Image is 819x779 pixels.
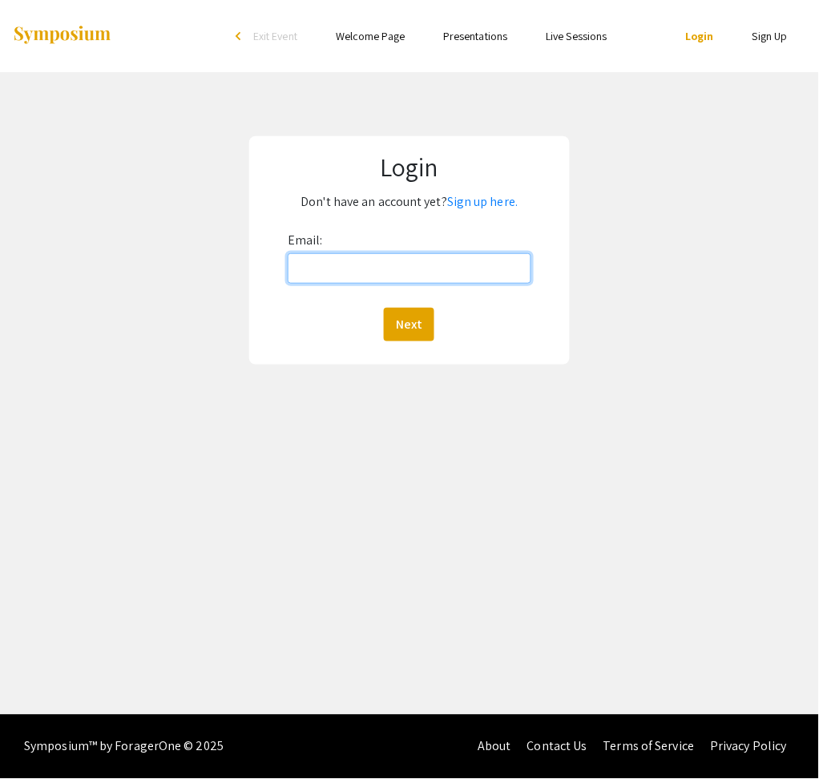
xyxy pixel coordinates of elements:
[752,29,788,43] a: Sign Up
[527,738,587,755] a: Contact Us
[603,738,695,755] a: Terms of Service
[24,715,224,779] div: Symposium™ by ForagerOne © 2025
[12,25,112,46] img: Symposium by ForagerOne
[711,738,787,755] a: Privacy Policy
[478,738,511,755] a: About
[447,193,518,210] a: Sign up here.
[547,29,607,43] a: Live Sessions
[288,228,323,253] label: Email:
[336,29,405,43] a: Welcome Page
[253,29,297,43] span: Exit Event
[686,29,715,43] a: Login
[443,29,507,43] a: Presentations
[12,707,68,767] iframe: Chat
[236,31,245,41] div: arrow_back_ios
[384,308,434,341] button: Next
[257,189,562,215] p: Don't have an account yet?
[257,151,562,182] h1: Login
